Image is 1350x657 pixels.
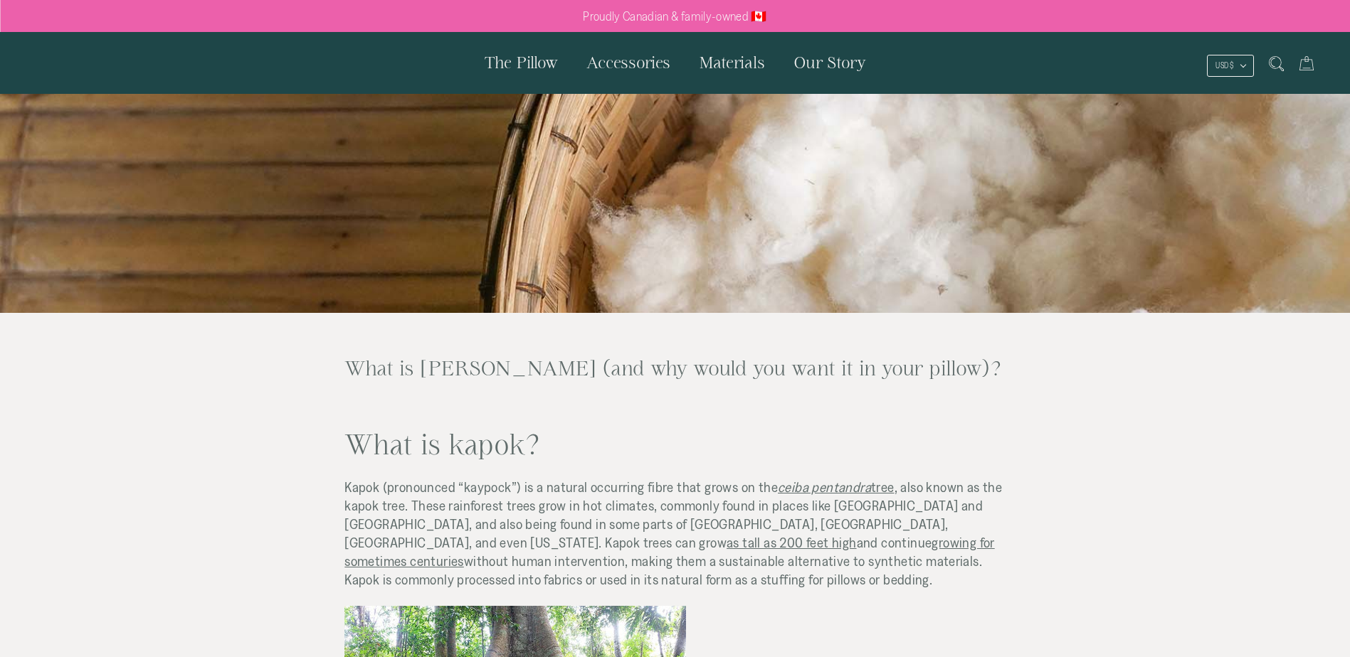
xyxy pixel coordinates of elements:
[344,356,1005,380] h2: What is [PERSON_NAME] (and why would you want it in your pillow)?
[344,429,540,459] span: What is kapok?
[778,479,871,495] span: ceiba pentandra
[727,535,857,550] a: as tall as 200 feet high
[470,32,572,93] a: The Pillow
[1207,55,1254,77] button: USD $
[793,53,866,71] span: Our Story
[857,535,932,550] span: and continue
[685,32,779,93] a: Materials
[344,479,778,495] span: Kapok (pronounced “kaypock”) is a natural occurring fibre that grows on the
[344,553,982,587] span: without human intervention, making them a sustainable alternative to synthetic materials. Kapok i...
[779,32,880,93] a: Our Story
[485,53,558,71] span: The Pillow
[778,479,895,495] a: ceiba pentandratree
[871,479,895,495] span: tree
[583,9,767,23] p: Proudly Canadian & family-owned 🇨🇦
[699,53,765,71] span: Materials
[586,53,670,71] span: Accessories
[572,32,685,93] a: Accessories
